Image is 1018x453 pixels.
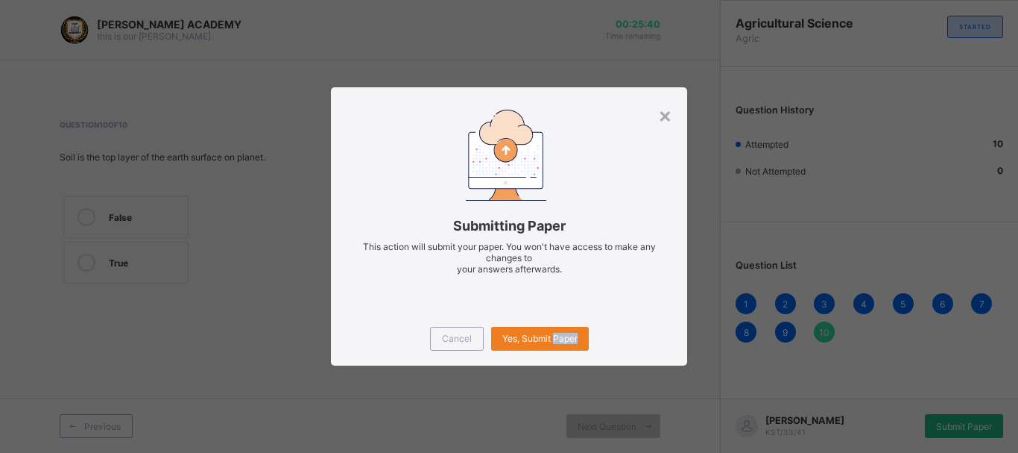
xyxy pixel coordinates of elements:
[442,333,472,344] span: Cancel
[353,218,665,234] span: Submitting Paper
[658,102,672,128] div: ×
[502,333,578,344] span: Yes, Submit Paper
[466,110,546,200] img: submitting-paper.7509aad6ec86be490e328e6d2a33d40a.svg
[363,241,656,275] span: This action will submit your paper. You won't have access to make any changes to your answers aft...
